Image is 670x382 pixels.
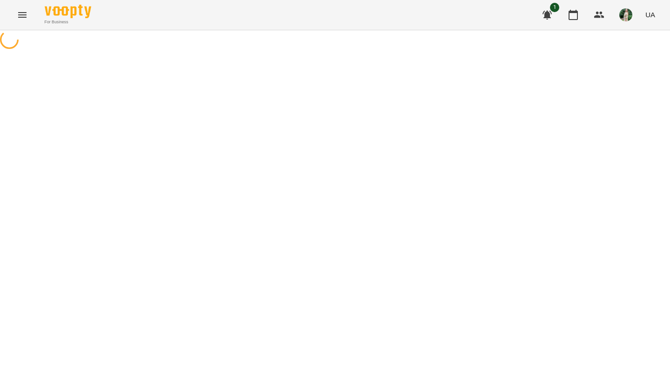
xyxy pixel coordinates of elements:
[619,8,632,21] img: bbd0528ef5908bfc68755b7ff7d40d74.jpg
[642,6,659,23] button: UA
[11,4,33,26] button: Menu
[45,19,91,25] span: For Business
[645,10,655,20] span: UA
[45,5,91,18] img: Voopty Logo
[550,3,559,12] span: 1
